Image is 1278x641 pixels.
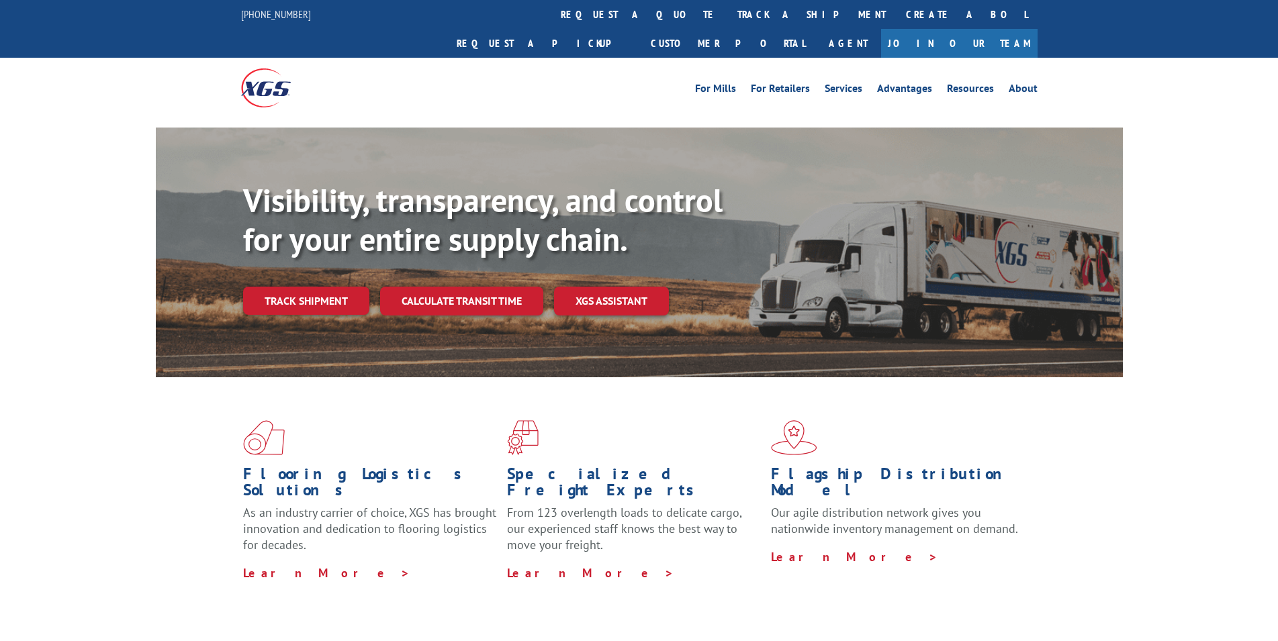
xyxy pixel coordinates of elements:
b: Visibility, transparency, and control for your entire supply chain. [243,179,723,260]
a: Agent [815,29,881,58]
span: As an industry carrier of choice, XGS has brought innovation and dedication to flooring logistics... [243,505,496,552]
a: [PHONE_NUMBER] [241,7,311,21]
a: Calculate transit time [380,287,543,315]
h1: Flagship Distribution Model [771,466,1025,505]
img: xgs-icon-total-supply-chain-intelligence-red [243,420,285,455]
a: For Mills [695,83,736,98]
a: XGS ASSISTANT [554,287,669,315]
a: Learn More > [243,565,410,581]
a: Customer Portal [641,29,815,58]
a: Request a pickup [447,29,641,58]
a: About [1009,83,1038,98]
a: Join Our Team [881,29,1038,58]
a: For Retailers [751,83,810,98]
img: xgs-icon-flagship-distribution-model-red [771,420,817,455]
a: Learn More > [507,565,674,581]
img: xgs-icon-focused-on-flooring-red [507,420,539,455]
p: From 123 overlength loads to delicate cargo, our experienced staff knows the best way to move you... [507,505,761,564]
a: Services [825,83,862,98]
a: Track shipment [243,287,369,315]
a: Advantages [877,83,932,98]
h1: Specialized Freight Experts [507,466,761,505]
a: Resources [947,83,994,98]
span: Our agile distribution network gives you nationwide inventory management on demand. [771,505,1018,536]
h1: Flooring Logistics Solutions [243,466,497,505]
a: Learn More > [771,549,938,564]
